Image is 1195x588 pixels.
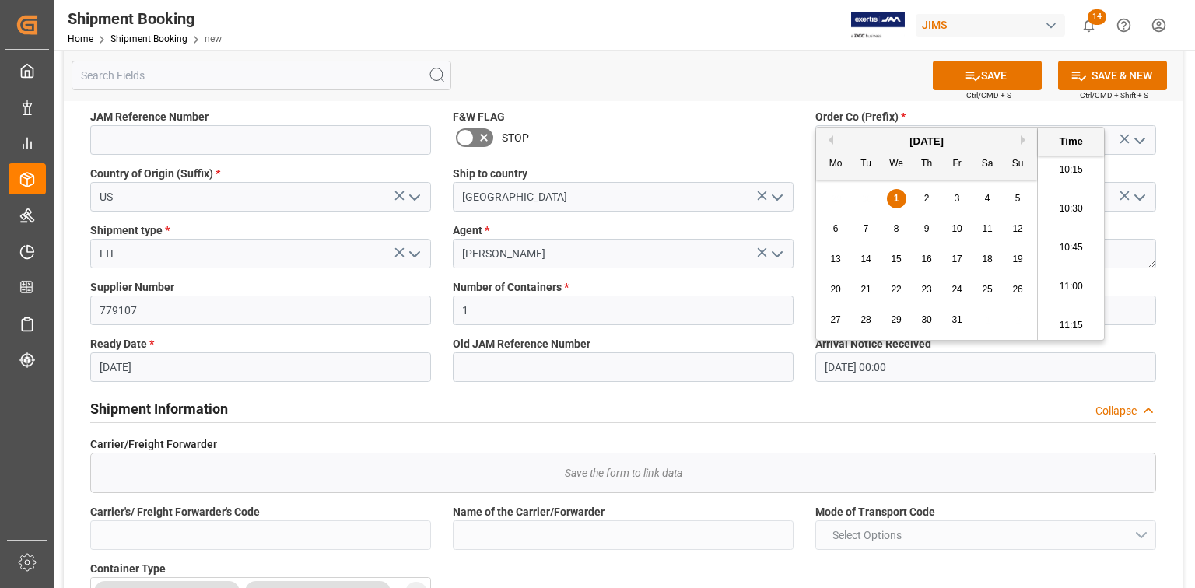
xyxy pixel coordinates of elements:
span: Mode of Transport Code [815,504,935,520]
span: Ctrl/CMD + Shift + S [1080,89,1148,101]
div: Choose Saturday, October 18th, 2025 [978,250,997,269]
div: Choose Wednesday, October 15th, 2025 [887,250,906,269]
div: Choose Sunday, October 12th, 2025 [1008,219,1028,239]
button: open menu [1127,128,1151,152]
button: open menu [402,185,426,209]
span: Carrier's/ Freight Forwarder's Code [90,504,260,520]
span: Select Options [825,527,909,544]
div: Choose Monday, October 20th, 2025 [826,280,846,299]
div: Choose Monday, October 6th, 2025 [826,219,846,239]
span: 11 [982,223,992,234]
span: 25 [982,284,992,295]
span: Supplier Number [90,279,174,296]
div: Tu [857,155,876,174]
li: 10:15 [1038,151,1104,190]
div: Choose Thursday, October 9th, 2025 [917,219,937,239]
span: Name of the Carrier/Forwarder [453,504,605,520]
div: Choose Saturday, October 25th, 2025 [978,280,997,299]
span: 12 [1012,223,1022,234]
button: open menu [402,242,426,266]
div: Choose Saturday, October 4th, 2025 [978,189,997,208]
div: Choose Saturday, October 11th, 2025 [978,219,997,239]
div: month 2025-10 [821,184,1033,335]
span: 20 [830,284,840,295]
div: Su [1008,155,1028,174]
span: 3 [955,193,960,204]
div: Choose Thursday, October 2nd, 2025 [917,189,937,208]
div: Choose Thursday, October 30th, 2025 [917,310,937,330]
div: Choose Friday, October 3rd, 2025 [948,189,967,208]
input: DD-MM-YYYY HH:MM [815,352,1156,382]
span: 14 [860,254,871,264]
span: 17 [951,254,962,264]
button: SAVE [933,61,1042,90]
span: 7 [864,223,869,234]
div: [DATE] [816,134,1037,149]
span: F&W FLAG [453,109,505,125]
span: 30 [921,314,931,325]
div: JIMS [916,14,1065,37]
span: 1 [894,193,899,204]
span: 6 [833,223,839,234]
span: 26 [1012,284,1022,295]
span: Shipment type [90,222,170,239]
div: Choose Friday, October 10th, 2025 [948,219,967,239]
span: 13 [830,254,840,264]
button: open menu [765,242,788,266]
div: Choose Tuesday, October 28th, 2025 [857,310,876,330]
div: Choose Monday, October 13th, 2025 [826,250,846,269]
span: 16 [921,254,931,264]
span: 18 [982,254,992,264]
span: STOP [502,130,529,146]
div: Choose Thursday, October 16th, 2025 [917,250,937,269]
span: 5 [1015,193,1021,204]
div: Choose Wednesday, October 1st, 2025 [887,189,906,208]
span: Container Type [90,561,166,577]
div: Choose Sunday, October 26th, 2025 [1008,280,1028,299]
span: Old JAM Reference Number [453,336,590,352]
div: Th [917,155,937,174]
span: 9 [924,223,930,234]
span: 8 [894,223,899,234]
span: Carrier/Freight Forwarder [90,436,217,453]
li: 10:45 [1038,229,1104,268]
div: Choose Sunday, October 19th, 2025 [1008,250,1028,269]
div: Choose Wednesday, October 8th, 2025 [887,219,906,239]
span: Ship to country [453,166,527,182]
span: 21 [860,284,871,295]
input: Search Fields [72,61,451,90]
span: Agent [453,222,489,239]
button: open menu [815,520,1156,550]
div: Choose Sunday, October 5th, 2025 [1008,189,1028,208]
span: JAM Reference Number [90,109,209,125]
div: Sa [978,155,997,174]
button: show 14 new notifications [1071,8,1106,43]
div: We [887,155,906,174]
button: Previous Month [824,135,833,145]
input: DD-MM-YYYY [90,352,431,382]
div: Time [1042,134,1100,149]
span: 27 [830,314,840,325]
button: open menu [1127,185,1151,209]
div: Mo [826,155,846,174]
span: Ready Date [90,336,154,352]
span: 23 [921,284,931,295]
div: Shipment Booking [68,7,222,30]
span: 15 [891,254,901,264]
input: Type to search/select [90,182,431,212]
span: 31 [951,314,962,325]
div: Choose Tuesday, October 14th, 2025 [857,250,876,269]
div: Fr [948,155,967,174]
button: SAVE & NEW [1058,61,1167,90]
button: JIMS [916,10,1071,40]
span: Ctrl/CMD + S [966,89,1011,101]
button: open menu [765,185,788,209]
span: 2 [924,193,930,204]
div: Choose Friday, October 31st, 2025 [948,310,967,330]
button: Next Month [1021,135,1030,145]
div: Choose Wednesday, October 22nd, 2025 [887,280,906,299]
div: Choose Friday, October 17th, 2025 [948,250,967,269]
span: 4 [985,193,990,204]
img: Exertis%20JAM%20-%20Email%20Logo.jpg_1722504956.jpg [851,12,905,39]
span: Country of Origin (Suffix) [90,166,220,182]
